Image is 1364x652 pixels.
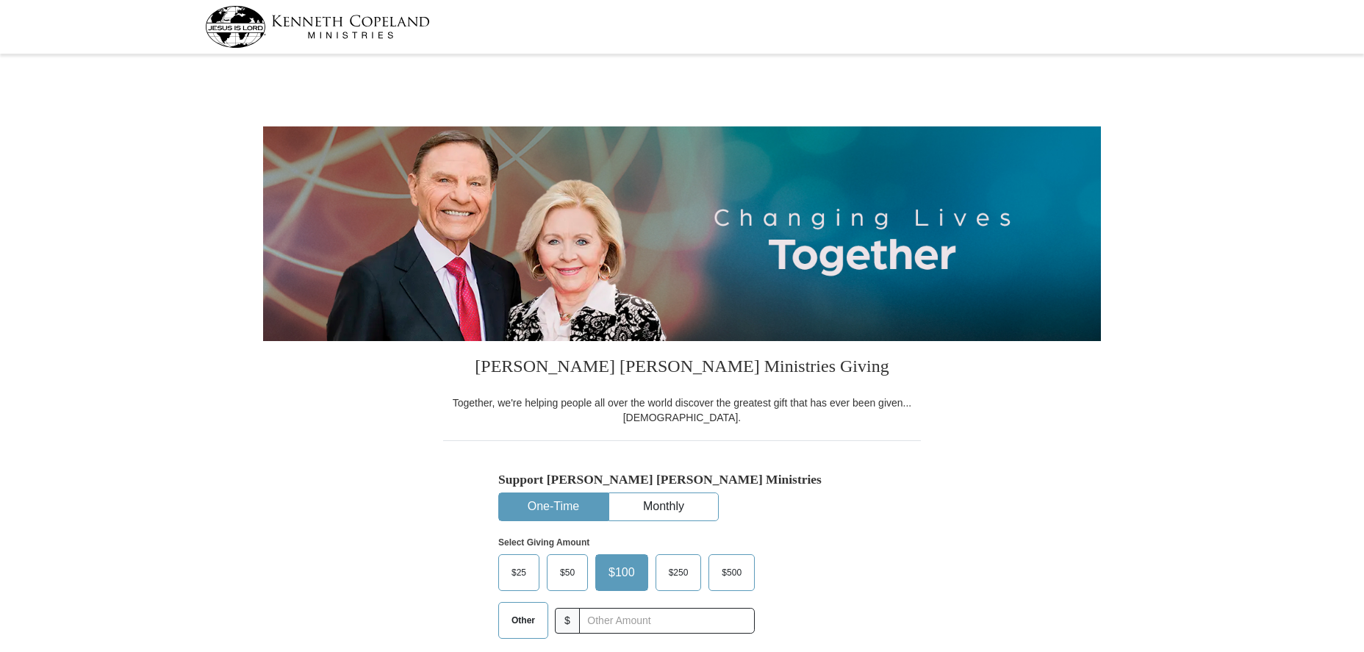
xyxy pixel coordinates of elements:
[498,537,589,548] strong: Select Giving Amount
[661,562,696,584] span: $250
[499,493,608,520] button: One-Time
[205,6,430,48] img: kcm-header-logo.svg
[443,395,921,425] div: Together, we're helping people all over the world discover the greatest gift that has ever been g...
[504,562,534,584] span: $25
[714,562,749,584] span: $500
[601,562,642,584] span: $100
[443,341,921,395] h3: [PERSON_NAME] [PERSON_NAME] Ministries Giving
[504,609,542,631] span: Other
[553,562,582,584] span: $50
[609,493,718,520] button: Monthly
[498,472,866,487] h5: Support [PERSON_NAME] [PERSON_NAME] Ministries
[579,608,755,634] input: Other Amount
[555,608,580,634] span: $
